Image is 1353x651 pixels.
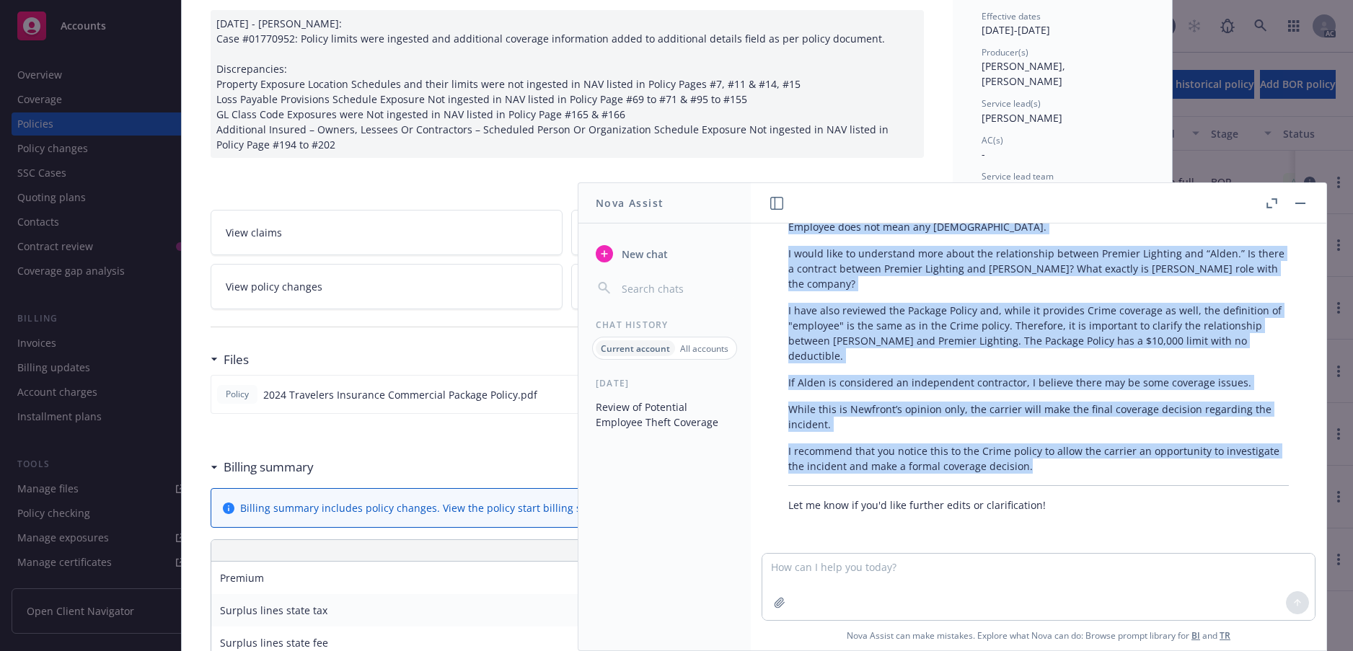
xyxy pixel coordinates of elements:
span: Surplus lines state fee [220,636,328,650]
div: [DATE] - [DATE] [982,10,1143,37]
span: View claims [226,225,282,240]
p: All accounts [680,342,728,355]
input: Search chats [619,278,733,298]
p: If Alden is considered an independent contractor, I believe there may be some coverage issues. [788,375,1289,390]
div: [DATE] - [PERSON_NAME]: Case #01770952: Policy limits were ingested and additional coverage infor... [211,10,924,158]
span: Producer(s) [982,46,1028,58]
div: Billing summary includes policy changes. View the policy start billing summary on the . [240,500,741,515]
span: Service lead(s) [982,97,1041,110]
span: AC(s) [982,134,1003,146]
span: Nova Assist can make mistakes. Explore what Nova can do: Browse prompt library for and [757,621,1321,650]
p: Let me know if you'd like further edits or clarification! [788,497,1289,513]
button: Review of Potential Employee Theft Coverage [590,395,739,434]
span: [PERSON_NAME], [PERSON_NAME] [982,59,1068,88]
p: While this is Newfront’s opinion only, the carrier will make the final coverage decision regardin... [788,402,1289,432]
div: Chat History [578,319,751,331]
a: View policy changes [211,264,563,309]
span: Surplus lines state tax [220,603,327,617]
p: Employee does not mean any [DEMOGRAPHIC_DATA]. [788,219,1289,234]
p: I recommend that you notice this to the Crime policy to allow the carrier an opportunity to inves... [788,443,1289,474]
a: View coverage [571,264,924,309]
span: [PERSON_NAME] [982,111,1062,125]
span: - [982,147,985,161]
h1: Nova Assist [596,195,664,211]
div: [DATE] [578,377,751,389]
button: New chat [590,241,739,267]
div: Billing summary [211,458,314,477]
span: Policy [223,388,252,401]
h3: Billing summary [224,458,314,477]
span: Premium [220,571,264,585]
p: I have also reviewed the Package Policy and, while it provides Crime coverage as well, the defini... [788,303,1289,363]
span: New chat [619,247,668,262]
span: Effective dates [982,10,1041,22]
div: Files [211,350,249,369]
a: View claims [211,210,563,255]
p: I would like to understand more about the relationship between Premier Lighting and “Alden.” Is t... [788,246,1289,291]
a: View scheduled items [571,210,924,255]
h3: Files [224,350,249,369]
span: Service lead team [982,170,1054,182]
span: View policy changes [226,279,322,294]
a: BI [1191,629,1200,642]
span: 2024 Travelers Insurance Commercial Package Policy.pdf [263,387,537,402]
a: TR [1220,629,1230,642]
p: Current account [601,342,670,355]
